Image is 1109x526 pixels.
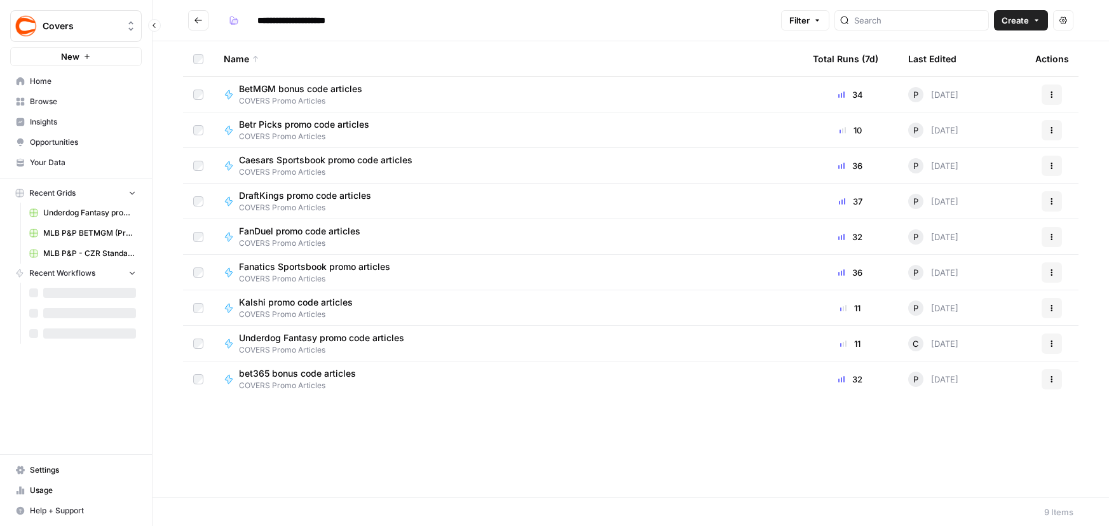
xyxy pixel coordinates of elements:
span: Opportunities [30,137,136,148]
div: [DATE] [908,336,958,351]
a: Opportunities [10,132,142,152]
a: Fanatics Sportsbook promo articlesCOVERS Promo Articles [224,260,793,285]
span: C [913,337,919,350]
span: P [913,124,918,137]
div: [DATE] [908,87,958,102]
span: COVERS Promo Articles [239,166,423,178]
a: Kalshi promo code articlesCOVERS Promo Articles [224,296,793,320]
button: Help + Support [10,501,142,521]
span: DraftKings promo code articles [239,189,371,202]
a: Caesars Sportsbook promo code articlesCOVERS Promo Articles [224,154,793,178]
span: P [913,231,918,243]
a: FanDuel promo code articlesCOVERS Promo Articles [224,225,793,249]
span: Covers [43,20,119,32]
span: Fanatics Sportsbook promo articles [239,260,390,273]
div: 34 [813,88,888,101]
span: bet365 bonus code articles [239,367,356,380]
span: Browse [30,96,136,107]
div: [DATE] [908,158,958,173]
div: 11 [813,337,888,350]
button: New [10,47,142,66]
span: Home [30,76,136,87]
span: COVERS Promo Articles [239,131,379,142]
a: Browse [10,91,142,112]
span: MLB P&P BETMGM (Production) Grid (1) [43,227,136,239]
span: COVERS Promo Articles [239,202,381,213]
span: P [913,266,918,279]
span: Settings [30,464,136,476]
span: Usage [30,485,136,496]
span: Caesars Sportsbook promo code articles [239,154,412,166]
div: Actions [1035,41,1069,76]
span: Betr Picks promo code articles [239,118,369,131]
span: Filter [789,14,810,27]
span: Kalshi promo code articles [239,296,353,309]
span: P [913,373,918,386]
button: Workspace: Covers [10,10,142,42]
a: bet365 bonus code articlesCOVERS Promo Articles [224,367,793,391]
a: Home [10,71,142,91]
span: New [61,50,79,63]
span: P [913,88,918,101]
div: 10 [813,124,888,137]
span: P [913,302,918,314]
a: Insights [10,112,142,132]
span: Your Data [30,157,136,168]
button: Create [994,10,1048,30]
button: Go back [188,10,208,30]
span: BetMGM bonus code articles [239,83,362,95]
div: [DATE] [908,265,958,280]
div: [DATE] [908,372,958,387]
div: 9 Items [1044,506,1073,518]
span: Underdog Fantasy promo code articles [239,332,404,344]
a: MLB P&P BETMGM (Production) Grid (1) [24,223,142,243]
span: P [913,159,918,172]
span: Recent Grids [29,187,76,199]
div: Total Runs (7d) [813,41,878,76]
div: 37 [813,195,888,208]
div: Name [224,41,793,76]
div: Last Edited [908,41,956,76]
a: Betr Picks promo code articlesCOVERS Promo Articles [224,118,793,142]
div: 32 [813,231,888,243]
a: Underdog Fantasy promo code articlesCOVERS Promo Articles [224,332,793,356]
span: P [913,195,918,208]
a: BetMGM bonus code articlesCOVERS Promo Articles [224,83,793,107]
div: 11 [813,302,888,314]
span: Create [1002,14,1029,27]
span: COVERS Promo Articles [239,344,414,356]
span: MLB P&P - CZR Standard (Production) Grid [43,248,136,259]
span: COVERS Promo Articles [239,309,363,320]
span: COVERS Promo Articles [239,380,366,391]
span: COVERS Promo Articles [239,238,371,249]
span: FanDuel promo code articles [239,225,360,238]
button: Recent Grids [10,184,142,203]
a: Usage [10,480,142,501]
div: [DATE] [908,229,958,245]
div: 36 [813,159,888,172]
div: [DATE] [908,300,958,316]
a: Settings [10,460,142,480]
div: [DATE] [908,194,958,209]
a: DraftKings promo code articlesCOVERS Promo Articles [224,189,793,213]
span: Help + Support [30,505,136,516]
a: MLB P&P - CZR Standard (Production) Grid [24,243,142,264]
button: Recent Workflows [10,264,142,283]
div: 36 [813,266,888,279]
span: COVERS Promo Articles [239,95,372,107]
button: Filter [781,10,829,30]
div: 32 [813,373,888,386]
span: COVERS Promo Articles [239,273,400,285]
a: Your Data [10,152,142,173]
span: Recent Workflows [29,267,95,279]
span: Underdog Fantasy promo code articles Grid [43,207,136,219]
img: Covers Logo [15,15,37,37]
a: Underdog Fantasy promo code articles Grid [24,203,142,223]
div: [DATE] [908,123,958,138]
input: Search [854,14,983,27]
span: Insights [30,116,136,128]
